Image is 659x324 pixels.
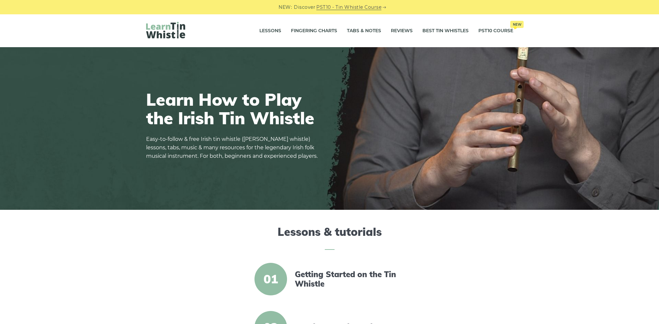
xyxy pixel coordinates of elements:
[254,263,287,295] span: 01
[291,23,337,39] a: Fingering Charts
[146,22,185,38] img: LearnTinWhistle.com
[146,225,513,250] h2: Lessons & tutorials
[295,270,407,289] a: Getting Started on the Tin Whistle
[146,90,322,127] h1: Learn How to Play the Irish Tin Whistle
[478,23,513,39] a: PST10 CourseNew
[391,23,413,39] a: Reviews
[422,23,469,39] a: Best Tin Whistles
[347,23,381,39] a: Tabs & Notes
[259,23,281,39] a: Lessons
[146,135,322,160] p: Easy-to-follow & free Irish tin whistle ([PERSON_NAME] whistle) lessons, tabs, music & many resou...
[510,21,524,28] span: New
